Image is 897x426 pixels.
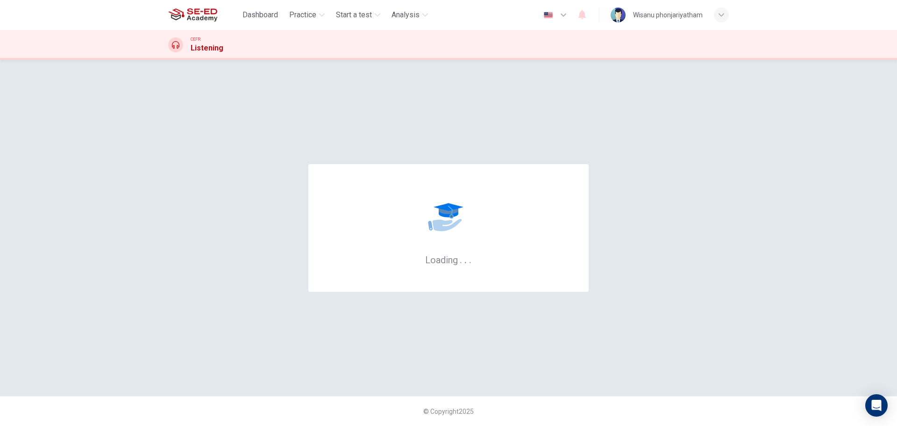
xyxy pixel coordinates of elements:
h6: . [469,251,472,267]
h1: Listening [191,43,223,54]
div: Open Intercom Messenger [865,394,888,417]
h6: Loading [425,253,472,266]
span: Analysis [392,9,420,21]
button: Dashboard [239,7,282,23]
span: Practice [289,9,316,21]
a: SE-ED Academy logo [168,6,239,24]
span: CEFR [191,36,200,43]
div: Wisanu phonjariyatham [633,9,703,21]
img: Profile picture [611,7,626,22]
h6: . [464,251,467,267]
button: Practice [285,7,328,23]
button: Start a test [332,7,384,23]
span: Start a test [336,9,372,21]
span: Dashboard [242,9,278,21]
img: SE-ED Academy logo [168,6,217,24]
span: © Copyright 2025 [423,408,474,415]
img: en [542,12,554,19]
h6: . [459,251,463,267]
button: Analysis [388,7,432,23]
